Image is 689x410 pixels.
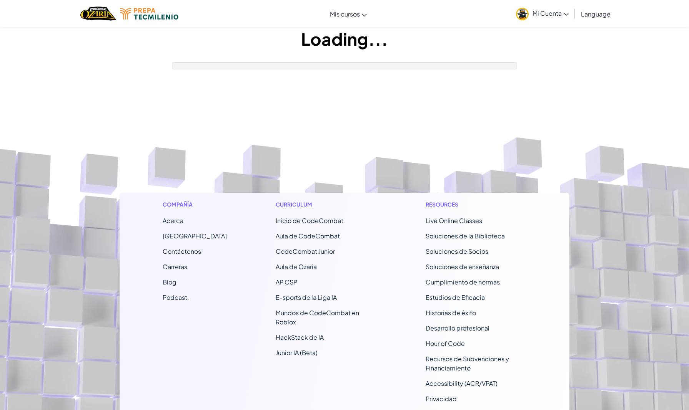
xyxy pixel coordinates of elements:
[516,8,529,20] img: avatar
[276,278,297,286] a: AP CSP
[426,324,489,332] a: Desarrollo profesional
[163,293,189,301] a: Podcast.
[163,200,227,208] h1: Compañía
[533,9,569,17] span: Mi Cuenta
[426,293,485,301] a: Estudios de Eficacia
[120,8,178,20] img: Tecmilenio logo
[276,309,359,326] a: Mundos de CodeCombat en Roblox
[163,278,176,286] a: Blog
[276,333,324,341] a: HackStack de IA
[512,2,573,26] a: Mi Cuenta
[276,217,343,225] span: Inicio de CodeCombat
[426,339,465,347] a: Hour of Code
[276,247,335,255] a: CodeCombat Junior
[426,217,482,225] a: Live Online Classes
[426,355,509,372] a: Recursos de Subvenciones y Financiamiento
[276,232,340,240] a: Aula de CodeCombat
[577,3,614,24] a: Language
[276,349,318,357] a: Junior IA (Beta)
[276,263,317,271] a: Aula de Ozaria
[426,395,457,403] a: Privacidad
[426,232,505,240] a: Soluciones de la Biblioteca
[80,6,116,21] img: Home
[426,379,498,387] a: Accessibility (ACR/VPAT)
[163,217,183,225] a: Acerca
[426,309,476,317] a: Historias de éxito
[426,200,527,208] h1: Resources
[163,232,227,240] a: [GEOGRAPHIC_DATA]
[80,6,116,21] a: Ozaria by CodeCombat logo
[276,293,337,301] a: E-sports de la Liga IA
[330,10,360,18] span: Mis cursos
[326,3,371,24] a: Mis cursos
[163,263,187,271] a: Carreras
[163,247,201,255] span: Contáctenos
[426,263,499,271] a: Soluciones de enseñanza
[581,10,611,18] span: Language
[426,247,488,255] a: Soluciones de Socios
[276,200,377,208] h1: Curriculum
[426,278,500,286] a: Cumplimiento de normas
